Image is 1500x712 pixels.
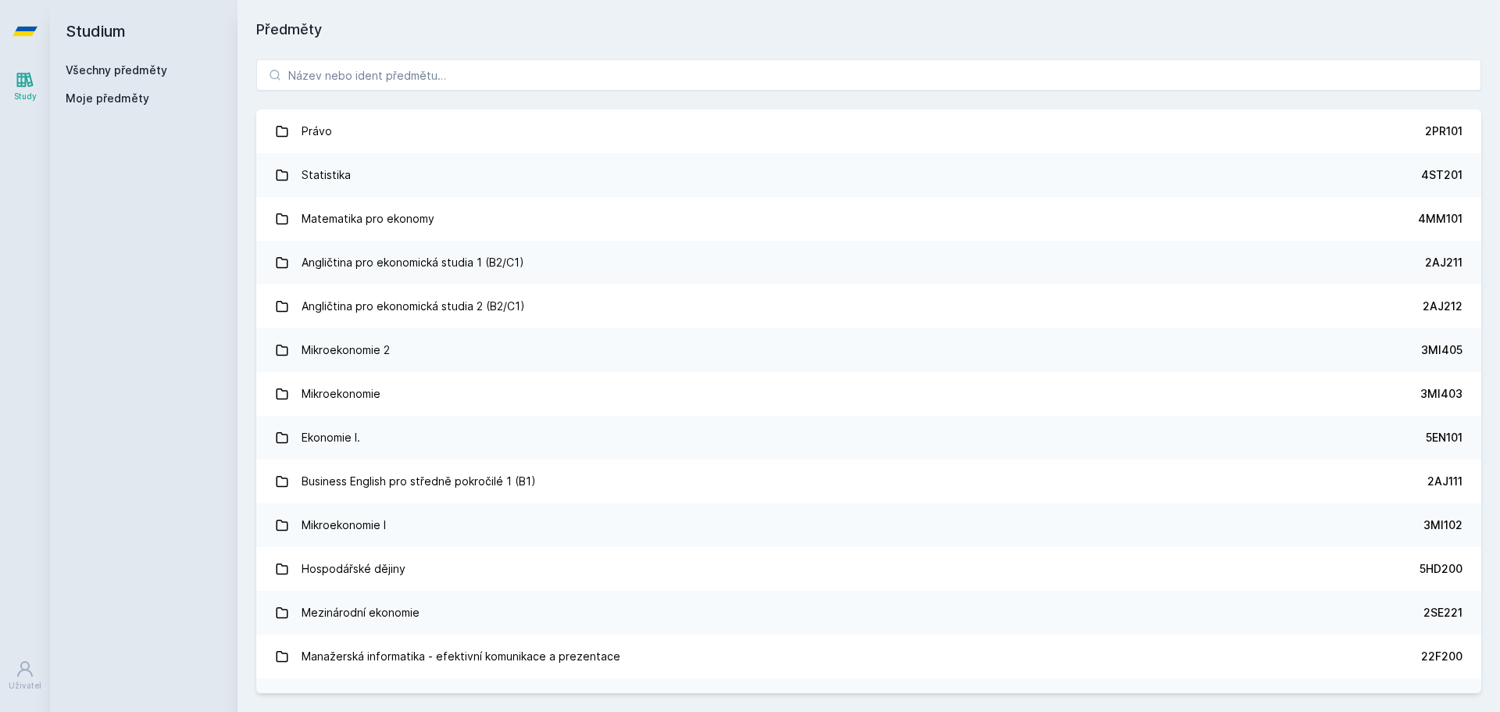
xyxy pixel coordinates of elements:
[302,466,536,497] div: Business English pro středně pokročilé 1 (B1)
[1420,561,1462,577] div: 5HD200
[256,153,1481,197] a: Statistika 4ST201
[1420,386,1462,402] div: 3MI403
[1426,430,1462,445] div: 5EN101
[1421,167,1462,183] div: 4ST201
[256,635,1481,678] a: Manažerská informatika - efektivní komunikace a prezentace 22F200
[302,510,386,541] div: Mikroekonomie I
[256,241,1481,284] a: Angličtina pro ekonomická studia 1 (B2/C1) 2AJ211
[1418,211,1462,227] div: 4MM101
[256,109,1481,153] a: Právo 2PR101
[302,597,420,628] div: Mezinárodní ekonomie
[256,284,1481,328] a: Angličtina pro ekonomická studia 2 (B2/C1) 2AJ212
[256,328,1481,372] a: Mikroekonomie 2 3MI405
[1425,255,1462,270] div: 2AJ211
[3,63,47,110] a: Study
[256,197,1481,241] a: Matematika pro ekonomy 4MM101
[256,547,1481,591] a: Hospodářské dějiny 5HD200
[1427,474,1462,489] div: 2AJ111
[256,59,1481,91] input: Název nebo ident předmětu…
[256,372,1481,416] a: Mikroekonomie 3MI403
[1423,299,1462,314] div: 2AJ212
[256,503,1481,547] a: Mikroekonomie I 3MI102
[1423,517,1462,533] div: 3MI102
[9,680,41,692] div: Uživatel
[1425,123,1462,139] div: 2PR101
[66,91,149,106] span: Moje předměty
[1421,342,1462,358] div: 3MI405
[1421,649,1462,664] div: 22F200
[1423,605,1462,621] div: 2SE221
[256,416,1481,460] a: Ekonomie I. 5EN101
[302,422,360,453] div: Ekonomie I.
[256,460,1481,503] a: Business English pro středně pokročilé 1 (B1) 2AJ111
[302,203,434,234] div: Matematika pro ekonomy
[302,553,405,585] div: Hospodářské dějiny
[302,247,524,278] div: Angličtina pro ekonomická studia 1 (B2/C1)
[66,63,167,77] a: Všechny předměty
[302,159,351,191] div: Statistika
[302,335,390,366] div: Mikroekonomie 2
[256,591,1481,635] a: Mezinárodní ekonomie 2SE221
[302,291,525,322] div: Angličtina pro ekonomická studia 2 (B2/C1)
[302,116,332,147] div: Právo
[302,378,380,410] div: Mikroekonomie
[302,641,620,672] div: Manažerská informatika - efektivní komunikace a prezentace
[1425,692,1462,708] div: 1FU201
[256,19,1481,41] h1: Předměty
[14,91,37,102] div: Study
[3,652,47,699] a: Uživatel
